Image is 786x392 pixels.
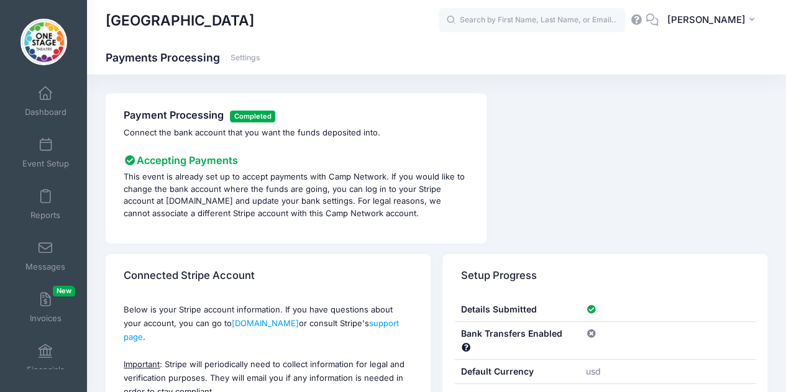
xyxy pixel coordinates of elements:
a: InvoicesNew [16,286,75,329]
span: Invoices [30,313,62,324]
u: Important [124,359,160,369]
a: support page [124,318,399,342]
span: [PERSON_NAME] [667,13,745,27]
span: Messages [25,262,65,272]
span: Financials [27,365,65,375]
a: Reports [16,183,75,226]
span: Event Setup [22,158,69,169]
h4: Payment Processing [124,109,468,122]
h1: Payments Processing [106,51,260,64]
p: This event is already set up to accept payments with Camp Network. If you would like to change th... [124,171,468,219]
a: [DOMAIN_NAME] [232,318,299,328]
span: New [53,286,75,296]
div: Default Currency [455,360,580,383]
h4: Accepting Payments [124,155,468,167]
a: Settings [231,53,260,63]
input: Search by First Name, Last Name, or Email... [439,8,625,33]
p: Connect the bank account that you want the funds deposited into. [124,127,468,139]
span: Dashboard [25,107,66,117]
span: Completed [230,111,275,122]
a: Financials [16,337,75,381]
span: Reports [30,210,60,221]
a: Event Setup [16,131,75,175]
button: [PERSON_NAME] [659,6,767,35]
div: Details Submitted [455,298,580,321]
h3: Connected Stripe Account [124,258,255,293]
a: Dashboard [16,80,75,123]
h1: [GEOGRAPHIC_DATA] [106,6,254,35]
a: Messages [16,234,75,278]
div: Bank Transfers Enabled [455,322,580,359]
div: usd [580,360,755,383]
img: One Stage Theatre [21,19,67,65]
h3: Setup Progress [461,258,537,293]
